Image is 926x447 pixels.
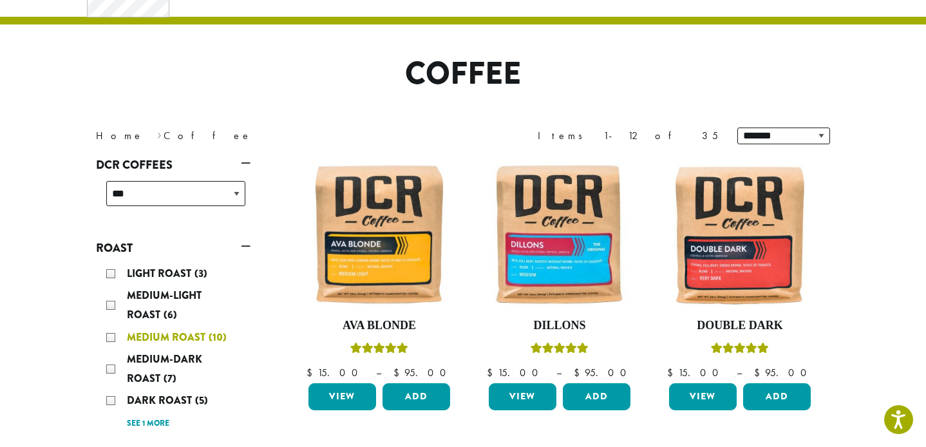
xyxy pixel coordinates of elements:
h4: Double Dark [666,319,814,333]
a: DCR Coffees [96,154,250,176]
span: – [737,366,742,379]
span: $ [754,366,765,379]
div: Rated 5.00 out of 5 [350,341,408,360]
span: Dark Roast [127,393,195,408]
button: Add [743,383,811,410]
span: Medium-Dark Roast [127,352,202,386]
bdi: 95.00 [574,366,632,379]
span: $ [393,366,404,379]
nav: Breadcrumb [96,128,444,144]
a: View [489,383,556,410]
span: (10) [209,330,227,345]
span: (7) [164,371,176,386]
button: Add [383,383,450,410]
div: Roast [96,259,250,437]
span: (6) [164,307,177,322]
img: Double-Dark-12oz-300x300.jpg [666,160,814,309]
a: Ava BlondeRated 5.00 out of 5 [305,160,453,378]
a: View [669,383,737,410]
a: DillonsRated 5.00 out of 5 [486,160,634,378]
span: – [376,366,381,379]
span: $ [667,366,678,379]
span: Medium-Light Roast [127,288,202,322]
span: (5) [195,393,208,408]
h1: Coffee [86,55,840,93]
span: › [157,124,162,144]
span: $ [307,366,317,379]
button: Add [563,383,630,410]
span: Medium Roast [127,330,209,345]
bdi: 15.00 [307,366,364,379]
span: Light Roast [127,266,194,281]
h4: Ava Blonde [305,319,453,333]
div: Rated 5.00 out of 5 [531,341,589,360]
h4: Dillons [486,319,634,333]
span: (3) [194,266,207,281]
bdi: 95.00 [754,366,813,379]
div: Items 1-12 of 35 [538,128,718,144]
a: Roast [96,237,250,259]
bdi: 95.00 [393,366,452,379]
bdi: 15.00 [667,366,724,379]
bdi: 15.00 [487,366,544,379]
div: DCR Coffees [96,176,250,222]
img: Ava-Blonde-12oz-1-300x300.jpg [305,160,453,309]
a: Home [96,129,144,142]
a: Double DarkRated 4.50 out of 5 [666,160,814,378]
span: $ [574,366,585,379]
span: $ [487,366,498,379]
span: – [556,366,562,379]
img: Dillons-12oz-300x300.jpg [486,160,634,309]
div: Rated 4.50 out of 5 [711,341,769,360]
a: See 1 more [127,417,169,430]
a: View [308,383,376,410]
